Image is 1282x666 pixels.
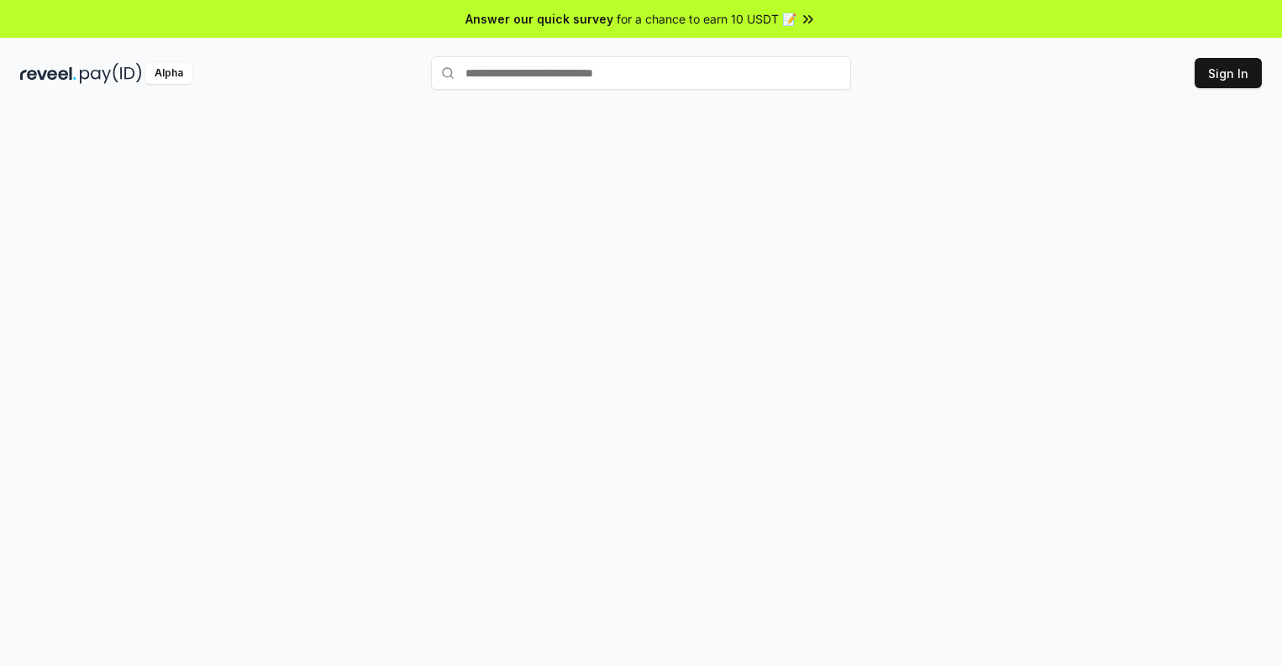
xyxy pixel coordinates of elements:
[465,10,613,28] span: Answer our quick survey
[20,63,76,84] img: reveel_dark
[80,63,142,84] img: pay_id
[145,63,192,84] div: Alpha
[617,10,796,28] span: for a chance to earn 10 USDT 📝
[1195,58,1262,88] button: Sign In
